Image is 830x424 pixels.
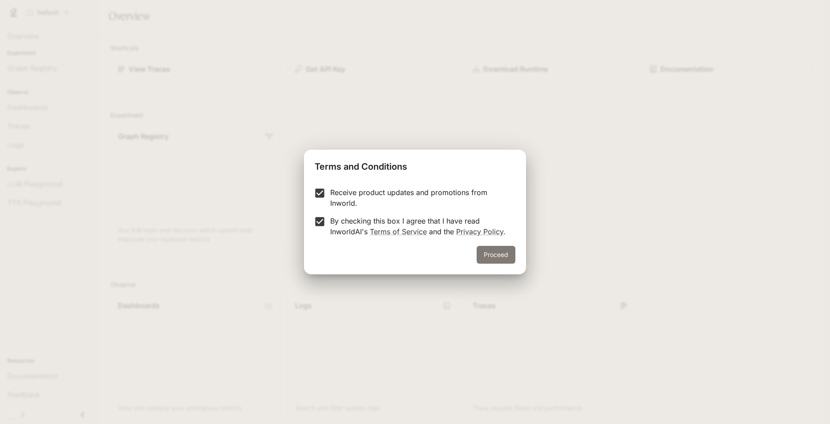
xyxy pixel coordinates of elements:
[330,187,508,208] p: Receive product updates and promotions from Inworld.
[330,216,508,237] p: By checking this box I agree that I have read InworldAI's and the .
[370,227,427,236] a: Terms of Service
[456,227,503,236] a: Privacy Policy
[304,150,526,180] h2: Terms and Conditions
[477,246,515,264] button: Proceed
